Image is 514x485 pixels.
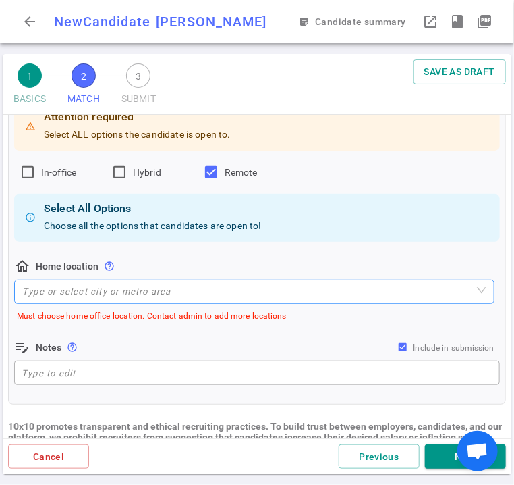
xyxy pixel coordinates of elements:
[156,14,266,30] span: [PERSON_NAME]
[14,339,30,355] span: edit_note
[116,59,161,114] button: 3SUBMIT
[13,88,46,110] span: BASICS
[54,14,150,30] span: New Candidate
[225,167,258,178] span: Remote
[72,63,96,88] span: 2
[296,9,411,34] button: Open sticky note
[449,14,465,30] span: book
[22,14,38,30] span: arrow_back
[133,167,161,178] span: Hybrid
[417,8,444,35] button: Open LinkedIn as a popup
[62,59,105,114] button: 2MATCH
[104,261,115,272] span: Please select candidate's home city (or state)
[8,59,51,114] button: 1BASICS
[67,342,78,353] span: Notes on work location and flexibility to relocate
[425,444,506,469] button: Next
[44,198,262,238] div: Choose all the options that candidates are open to!
[44,202,262,215] div: Select All Options
[471,8,498,35] button: Open PDF in a popup
[444,8,471,35] button: Open resume highlights in a popup
[36,261,98,272] strong: Home location
[299,16,310,27] span: sticky_note_2
[36,342,61,353] strong: Notes
[413,343,494,353] span: Include in submission
[8,421,502,453] b: 10x10 promotes transparent and ethical recruiting practices. To build trust between employers, ca...
[44,106,231,147] div: Select ALL options the candidate is open to.
[14,258,30,274] span: home_pin
[126,63,150,88] span: 3
[413,59,506,84] button: SAVE AS DRAFT
[41,167,76,178] span: In-office
[17,309,497,323] span: Must choose home office location. Contact admin to add more locations
[44,110,231,124] div: Attention required
[18,63,42,88] span: 1
[121,88,156,110] span: SUBMIT
[8,444,89,469] button: Cancel
[339,444,420,469] button: Previous
[476,14,492,30] i: picture_as_pdf
[422,14,438,30] span: launch
[16,8,43,35] button: Go back
[457,431,498,471] a: Open chat
[67,88,100,110] span: MATCH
